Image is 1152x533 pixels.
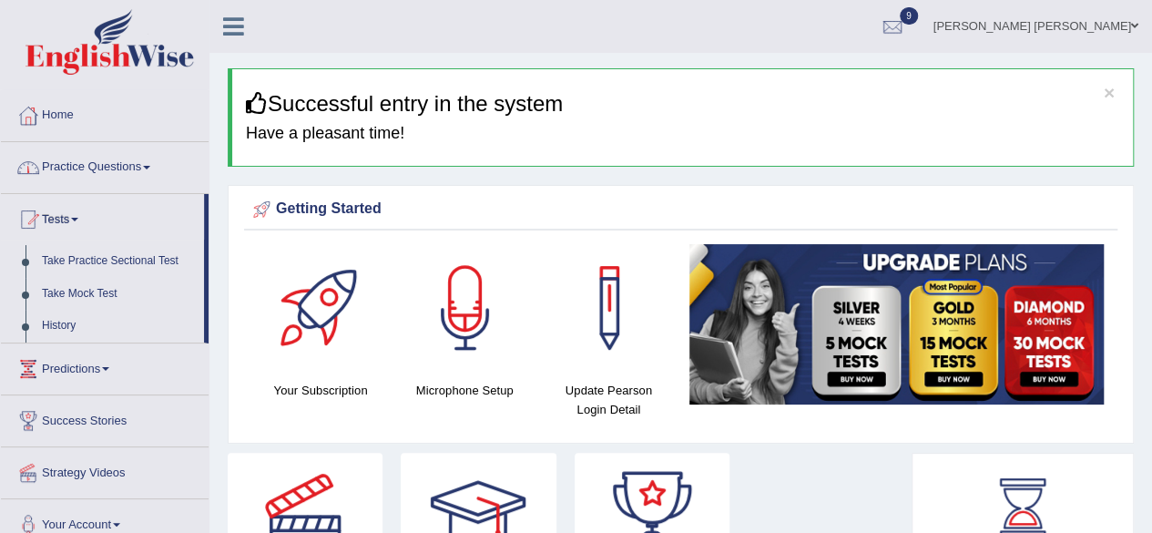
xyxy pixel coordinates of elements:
[34,310,204,343] a: History
[249,196,1113,223] div: Getting Started
[1,447,209,493] a: Strategy Videos
[1104,83,1115,102] button: ×
[1,194,204,240] a: Tests
[34,278,204,311] a: Take Mock Test
[1,142,209,188] a: Practice Questions
[545,381,671,419] h4: Update Pearson Login Detail
[402,381,527,400] h4: Microphone Setup
[900,7,918,25] span: 9
[34,245,204,278] a: Take Practice Sectional Test
[1,343,209,389] a: Predictions
[1,395,209,441] a: Success Stories
[689,244,1104,405] img: small5.jpg
[258,381,383,400] h4: Your Subscription
[1,90,209,136] a: Home
[246,125,1119,143] h4: Have a pleasant time!
[246,92,1119,116] h3: Successful entry in the system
